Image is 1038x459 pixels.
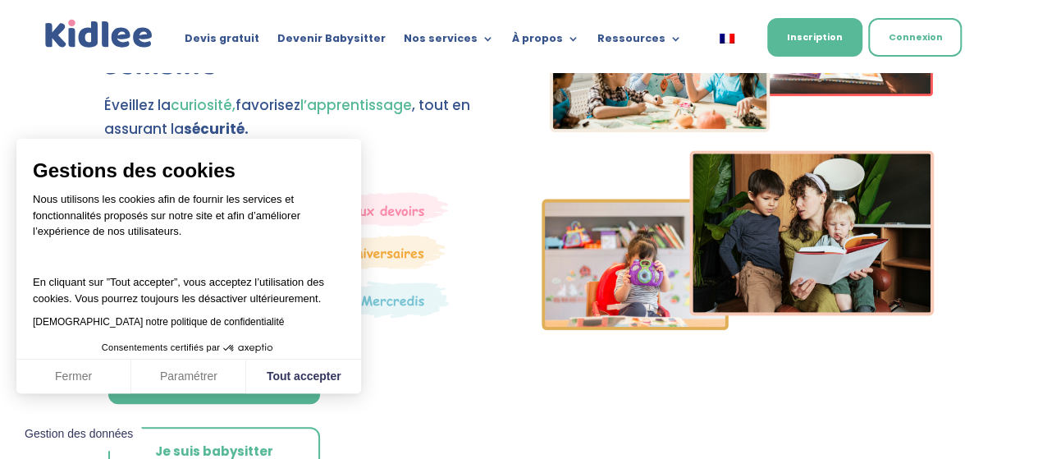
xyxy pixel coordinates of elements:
[720,34,734,44] img: Français
[33,259,345,307] p: En cliquant sur ”Tout accepter”, vous acceptez l’utilisation des cookies. Vous pourrez toujours l...
[338,281,449,319] img: Thematique
[185,33,259,51] a: Devis gratuit
[42,16,157,52] img: logo_kidlee_bleu
[318,235,446,269] img: Anniversaire
[223,324,272,373] svg: Axeptio
[15,417,143,452] button: Fermer le widget sans consentement
[404,33,494,51] a: Nos services
[33,191,345,250] p: Nous utilisons les cookies afin de fournir les services et fonctionnalités proposés sur notre sit...
[868,18,962,57] a: Connexion
[42,16,157,52] a: Kidlee Logo
[102,343,220,352] span: Consentements certifiés par
[25,427,133,442] span: Gestion des données
[295,192,449,227] img: weekends
[33,158,345,183] span: Gestions des cookies
[184,119,249,139] strong: sécurité.
[104,94,496,141] p: Éveillez la favorisez , tout en assurant la
[33,316,284,328] a: [DEMOGRAPHIC_DATA] notre politique de confidentialité
[94,337,284,359] button: Consentements certifiés par
[767,18,862,57] a: Inscription
[597,33,682,51] a: Ressources
[131,360,246,394] button: Paramétrer
[16,360,131,394] button: Fermer
[300,95,412,115] span: l’apprentissage
[277,33,386,51] a: Devenir Babysitter
[512,33,579,51] a: À propos
[246,360,361,394] button: Tout accepter
[171,95,235,115] span: curiosité,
